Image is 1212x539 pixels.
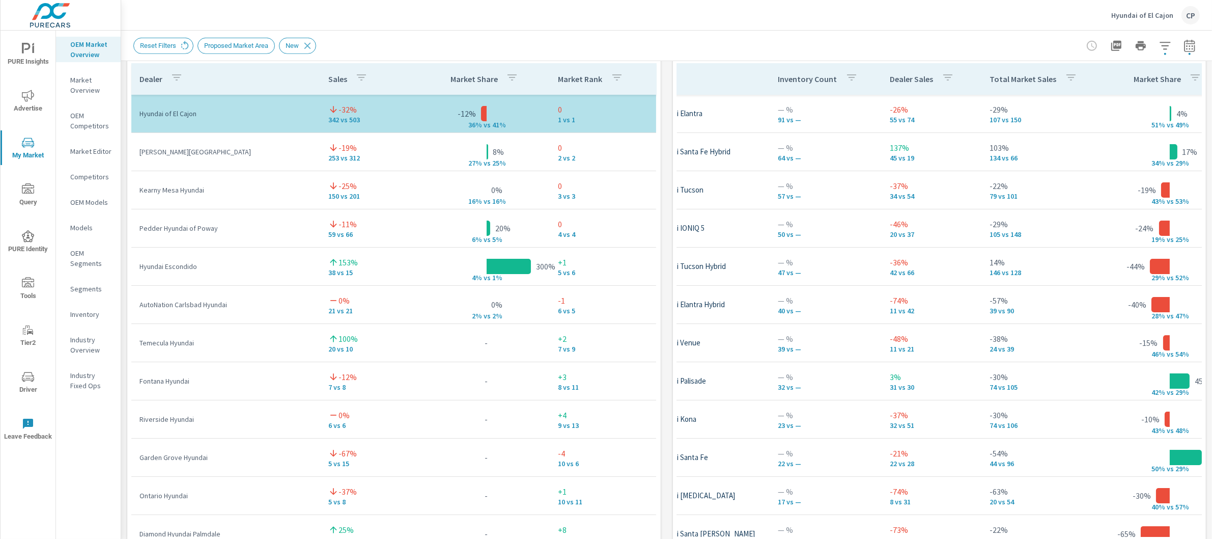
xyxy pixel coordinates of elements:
p: 16% v [461,197,488,206]
p: -11% [339,218,357,230]
p: 7 vs 8 [328,383,415,391]
p: 0 [558,103,648,116]
p: 32 vs — [778,383,874,391]
p: 42 vs 66 [890,268,974,277]
p: -25% [339,180,357,192]
p: -26% [890,103,974,116]
div: OEM Competitors [56,108,121,133]
p: s 29% [1171,465,1195,474]
div: Industry Fixed Ops [56,368,121,393]
button: "Export Report to PDF" [1106,36,1126,56]
p: 19% v [1144,235,1171,245]
p: New Hyundai Santa Fe Hybrid [637,147,731,156]
p: 6% v [461,235,488,245]
p: 34 vs 54 [890,192,974,200]
p: Hyundai of El Cajon [139,109,312,119]
p: 59 vs 66 [328,230,415,238]
span: Reset Filters [134,42,182,49]
p: 46% v [1144,350,1171,359]
p: 34% v [1144,159,1171,168]
p: 22 vs — [778,460,874,468]
p: -67% [339,447,357,460]
p: 0 [558,218,648,230]
p: -63% [990,486,1098,498]
p: 39 vs 90 [990,307,1098,315]
p: s 16% [488,197,512,206]
p: -37% [890,409,974,421]
span: PURE Identity [4,230,52,255]
p: New Hyundai Tucson Hybrid [637,262,726,271]
p: 11 vs 21 [890,345,974,353]
p: s 2% [488,312,512,321]
p: 79 vs 101 [990,192,1098,200]
p: Inventory [70,309,112,319]
p: 6 vs 6 [328,421,415,429]
p: 0% [492,184,503,196]
p: — % [778,333,874,345]
p: 27% v [461,159,488,168]
p: 39 vs — [778,345,874,353]
p: - [485,490,488,502]
button: Apply Filters [1155,36,1175,56]
p: -19% [1138,184,1156,196]
p: 11 vs 42 [890,307,974,315]
p: Market Rank [558,74,603,84]
p: s 53% [1171,197,1195,206]
p: 1 vs 1 [558,116,648,124]
p: Diamond Hyundai Palmdale [139,529,312,539]
p: 28% v [1144,312,1171,321]
p: - [485,413,488,425]
p: 4 vs 4 [558,230,648,238]
p: — % [778,447,874,460]
p: 21 vs 21 [328,307,415,315]
p: -30% [1133,490,1151,502]
p: New Hyundai Elantra Hybrid [637,300,725,309]
p: - [485,337,488,349]
p: 24 vs 39 [990,345,1098,353]
p: s 52% [1171,274,1195,283]
p: -15% [1140,337,1158,349]
div: CP [1181,6,1200,24]
p: 5 vs 8 [328,498,415,506]
p: s 47% [1171,312,1195,321]
p: Garden Grove Hyundai [139,452,312,463]
p: — % [778,486,874,498]
p: 17% [1182,146,1198,158]
p: — % [778,524,874,536]
p: 74 vs 105 [990,383,1098,391]
p: 5 vs 6 [558,268,648,277]
p: 100% [339,333,358,345]
p: -48% [890,333,974,345]
div: New [279,38,316,54]
p: -30% [990,371,1098,383]
p: 44 vs 96 [990,460,1098,468]
span: Advertise [4,90,52,115]
p: -32% [339,103,357,116]
p: OEM Competitors [70,111,112,131]
p: -38% [990,333,1098,345]
p: s 1% [488,274,512,283]
p: [PERSON_NAME][GEOGRAPHIC_DATA] [139,147,312,157]
button: Select Date Range [1179,36,1200,56]
p: 137% [890,142,974,154]
p: 20 vs 54 [990,498,1098,506]
p: 51% v [1144,121,1171,130]
p: 74 vs 106 [990,421,1098,429]
p: -22% [990,180,1098,192]
p: 25% [339,524,354,536]
div: Models [56,220,121,235]
p: 17 vs — [778,498,874,506]
p: OEM Segments [70,248,112,268]
p: 45% [1195,375,1210,387]
p: Industry Overview [70,335,112,355]
p: -54% [990,447,1098,460]
p: s 48% [1171,426,1195,436]
p: s 25% [488,159,512,168]
p: -37% [339,486,357,498]
p: Market Share [450,74,498,84]
p: Riverside Hyundai [139,414,312,424]
p: s 29% [1171,388,1195,397]
p: s 25% [1171,235,1195,245]
p: -30% [990,409,1098,421]
div: Reset Filters [133,38,193,54]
